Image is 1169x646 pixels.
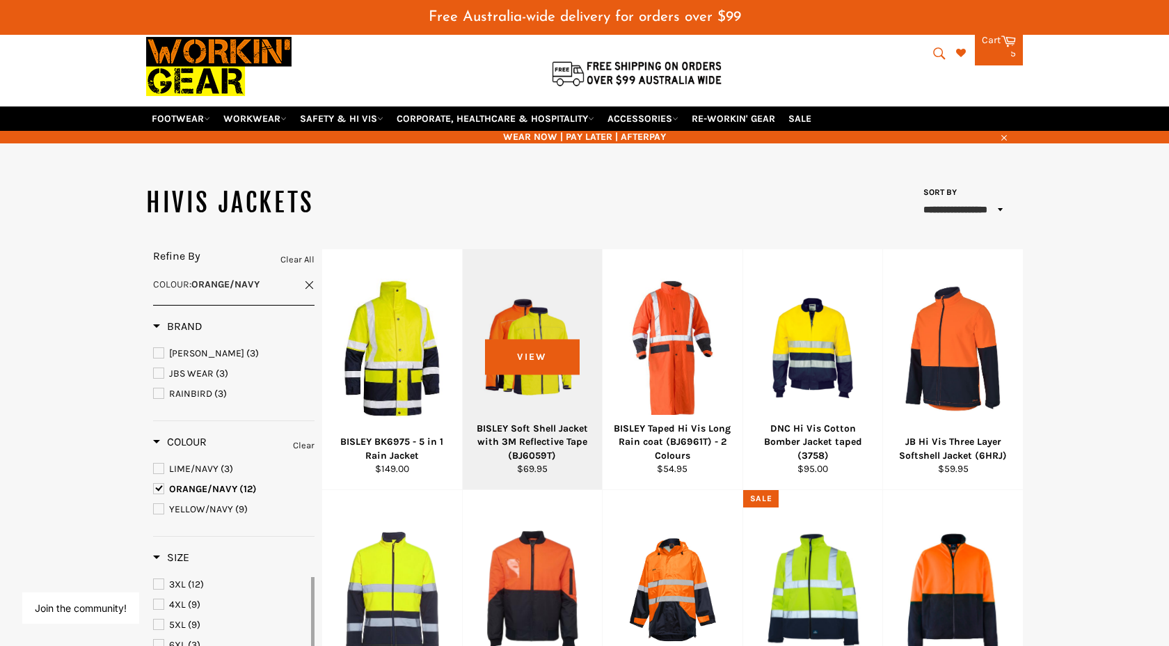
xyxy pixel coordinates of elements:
[751,422,874,462] div: DNC Hi Vis Cotton Bomber Jacket taped (3758)
[391,107,600,131] a: CORPORATE, HEALTHCARE & HOSPITALITY
[188,599,200,610] span: (9)
[293,438,315,453] a: Clear
[321,249,462,490] a: BISLEY BK6975 - 5 in 1 Rain JacketBISLEY BK6975 - 5 in 1 Rain Jacket$149.00
[550,58,724,88] img: Flat $9.95 shipping Australia wide
[146,130,1023,143] span: WEAR NOW | PAY LATER | AFTERPAY
[169,503,233,515] span: YELLOW/NAVY
[146,27,292,106] img: Workin Gear leaders in Workwear, Safety Boots, PPE, Uniforms. Australia's No.1 in Workwear
[169,483,237,495] span: ORANGE/NAVY
[471,422,594,462] div: BISLEY Soft Shell Jacket with 3M Reflective Tape (BJ6059T)
[153,278,260,290] span: :
[1010,47,1016,59] span: 5
[169,578,186,590] span: 3XL
[153,278,189,290] span: Colour
[169,388,212,400] span: RAINBIRD
[216,368,228,379] span: (3)
[239,483,257,495] span: (12)
[294,107,389,131] a: SAFETY & HI VIS
[280,252,315,267] a: Clear All
[153,435,207,449] h3: Colour
[686,107,781,131] a: RE-WORKIN' GEAR
[246,347,259,359] span: (3)
[146,186,584,221] h1: HIVIS JACKETS
[221,463,233,475] span: (3)
[153,462,315,477] a: LIME/NAVY
[188,578,204,590] span: (12)
[462,249,603,490] a: BISLEY Soft Shell Jacket with 3M Reflective Tape (BJ6059T)BISLEY Soft Shell Jacket with 3M Reflec...
[153,502,315,517] a: YELLOW/NAVY
[153,577,308,592] a: 3XL
[892,435,1015,462] div: JB Hi Vis Three Layer Softshell Jacket (6HRJ)
[783,107,817,131] a: SALE
[214,388,227,400] span: (3)
[742,249,883,490] a: DNC Hi Vis Cotton Bomber Jacket taped (3758)DNC Hi Vis Cotton Bomber Jacket taped (3758)$95.00
[169,368,214,379] span: JBS WEAR
[153,346,315,361] a: BISLEY
[882,249,1023,490] a: JB Hi Vis Three Layer Softshell Jacket (6HRJ)JB Hi Vis Three Layer Softshell Jacket (6HRJ)$59.95
[153,320,202,333] h3: Brand
[235,503,248,515] span: (9)
[218,107,292,131] a: WORKWEAR
[169,599,186,610] span: 4XL
[153,435,207,448] span: Colour
[153,249,200,262] span: Refine By
[169,347,244,359] span: [PERSON_NAME]
[975,26,1023,65] a: Cart 5
[429,10,741,24] span: Free Australia-wide delivery for orders over $99
[153,278,315,291] a: Colour:ORANGE/NAVY
[602,107,684,131] a: ACCESSORIES
[146,107,216,131] a: FOOTWEAR
[153,482,315,497] a: ORANGE/NAVY
[153,366,315,381] a: JBS WEAR
[918,187,957,198] label: Sort by
[602,249,742,490] a: BISLEY Taped Hi Vis Long Rain coat (BJ6961T) - 2 ColoursBISLEY Taped Hi Vis Long Rain coat (BJ696...
[188,619,200,631] span: (9)
[191,278,260,290] strong: ORANGE/NAVY
[331,435,454,462] div: BISLEY BK6975 - 5 in 1 Rain Jacket
[153,597,308,613] a: 4XL
[153,386,315,402] a: RAINBIRD
[169,463,218,475] span: LIME/NAVY
[169,619,186,631] span: 5XL
[153,617,308,633] a: 5XL
[35,602,127,614] button: Join the community!
[153,551,189,565] h3: Size
[612,422,734,462] div: BISLEY Taped Hi Vis Long Rain coat (BJ6961T) - 2 Colours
